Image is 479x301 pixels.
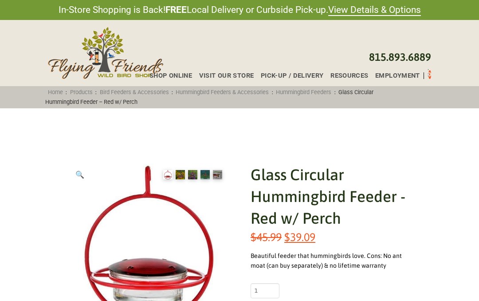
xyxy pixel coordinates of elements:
[59,4,421,16] span: In-Store Shopping is Back! Local Delivery or Curbside Pick-up.
[368,72,420,79] a: Employment
[199,72,254,79] span: Visit Our Store
[328,4,421,16] a: View Details & Options
[163,170,173,179] img: Glass Circular Hummingbird Feeder - Red w/ Perch
[97,89,172,95] a: Bird Feeders & Accessories
[369,51,431,63] a: 815.893.6889
[149,72,192,79] span: Shop Online
[173,89,272,95] a: Hummingbird Feeders & Accessories
[251,251,410,271] div: Beautiful feeder that hummingbirds love. Cons: No ant moat (can buy separately) & no lifetime war...
[142,72,192,79] a: Shop Online
[45,89,373,105] span: : : : : :
[251,230,282,243] bdi: 45.99
[284,230,315,243] bdi: 39.09
[254,72,323,79] a: Pick-up / Delivery
[188,170,197,179] img: Glass Circular Hummingbird Feeder - Red w/ Perch - Image 3
[176,170,185,179] img: Glass Circular Hummingbird Feeder - Red w/ Perch - Image 2
[428,71,431,78] span: 0
[165,4,187,15] strong: FREE
[75,170,84,178] span: 🔍
[251,283,279,298] input: Product quantity
[48,27,163,79] img: Flying Friends Wild Bird Shop Logo
[251,164,410,229] h1: Glass Circular Hummingbird Feeder - Red w/ Perch
[69,164,90,185] a: View full-screen image gallery
[67,89,95,95] a: Products
[192,72,254,79] a: Visit Our Store
[330,72,368,79] span: Resources
[45,89,66,95] a: Home
[428,68,428,79] div: Toggle Off Canvas Content
[323,72,368,79] a: Resources
[375,72,420,79] span: Employment
[45,89,373,105] span: Glass Circular Hummingbird Feeder – Red w/ Perch
[200,170,210,179] img: Glass Circular Hummingbird Feeder - Red w/ Perch - Image 4
[284,230,290,243] span: $
[213,170,222,179] img: Glass Circular Hummingbird Feeder - Red w/ Perch - Image 5
[273,89,334,95] a: Hummingbird Feeders
[261,72,324,79] span: Pick-up / Delivery
[251,230,256,243] span: $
